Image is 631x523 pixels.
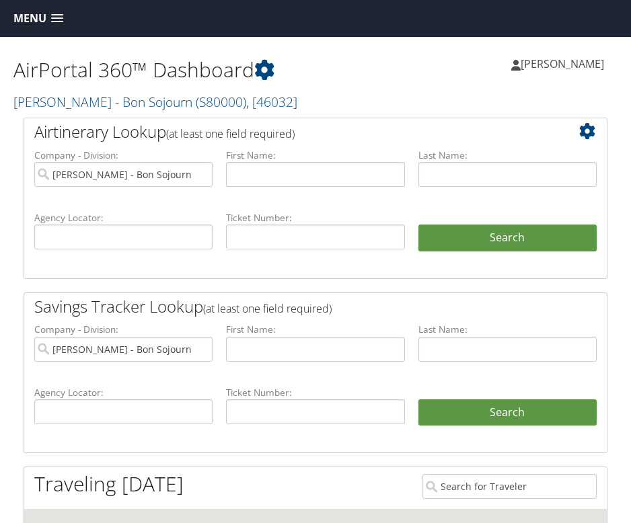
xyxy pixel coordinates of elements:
[511,44,618,84] a: [PERSON_NAME]
[34,211,213,225] label: Agency Locator:
[521,56,604,71] span: [PERSON_NAME]
[34,323,213,336] label: Company - Division:
[34,149,213,162] label: Company - Division:
[13,12,46,25] span: Menu
[34,295,548,318] h2: Savings Tracker Lookup
[226,149,404,162] label: First Name:
[226,386,404,399] label: Ticket Number:
[226,211,404,225] label: Ticket Number:
[422,474,597,499] input: Search for Traveler
[7,7,70,30] a: Menu
[196,93,246,111] span: ( S80000 )
[13,56,315,84] h1: AirPortal 360™ Dashboard
[246,93,297,111] span: , [ 46032 ]
[166,126,295,141] span: (at least one field required)
[34,470,184,498] h1: Traveling [DATE]
[418,323,597,336] label: Last Name:
[203,301,332,316] span: (at least one field required)
[34,386,213,399] label: Agency Locator:
[418,399,597,426] a: Search
[34,337,213,362] input: search accounts
[34,120,548,143] h2: Airtinerary Lookup
[418,225,597,251] button: Search
[13,93,297,111] a: [PERSON_NAME] - Bon Sojourn
[226,323,404,336] label: First Name:
[418,149,597,162] label: Last Name:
